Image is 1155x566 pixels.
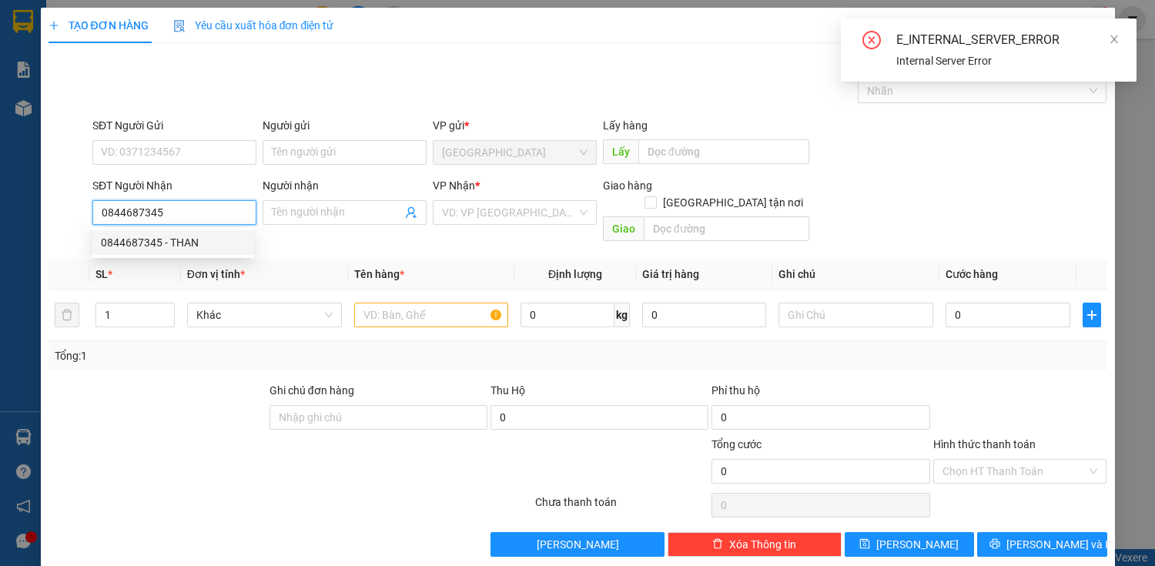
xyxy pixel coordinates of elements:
[269,405,487,430] input: Ghi chú đơn hàng
[989,538,1000,551] span: printer
[1109,34,1120,45] span: close
[95,268,108,280] span: SL
[442,141,588,164] span: Sài Gòn
[603,139,638,164] span: Lấy
[13,13,37,29] span: Gửi:
[1006,536,1114,553] span: [PERSON_NAME] và In
[12,82,35,99] span: CR :
[1083,303,1101,327] button: plus
[196,303,333,327] span: Khác
[642,268,699,280] span: Giá trị hàng
[657,194,809,211] span: [GEOGRAPHIC_DATA] tận nơi
[92,117,256,134] div: SĐT Người Gửi
[269,384,354,397] label: Ghi chú đơn hàng
[977,532,1106,557] button: printer[PERSON_NAME] và In
[490,532,665,557] button: [PERSON_NAME]
[182,13,306,32] div: Cà Mau
[92,177,256,194] div: SĐT Người Nhận
[603,179,652,192] span: Giao hàng
[354,303,509,327] input: VD: Bàn, Ghế
[711,438,762,450] span: Tổng cước
[778,303,933,327] input: Ghi Chú
[433,117,597,134] div: VP gửi
[862,31,881,52] span: close-circle
[896,52,1118,69] div: Internal Server Error
[173,19,334,32] span: Yêu cầu xuất hóa đơn điện tử
[876,536,959,553] span: [PERSON_NAME]
[187,268,245,280] span: Đơn vị tính
[859,538,870,551] span: save
[1083,309,1100,321] span: plus
[548,268,602,280] span: Định lượng
[182,15,218,31] span: Nhận:
[182,32,306,50] div: VINH
[182,50,306,72] div: 0947182530
[55,347,447,364] div: Tổng: 1
[101,234,245,251] div: 0844687345 - THAN
[933,438,1036,450] label: Hình thức thanh toán
[896,31,1118,49] div: E_INTERNAL_SERVER_ERROR
[537,536,619,553] span: [PERSON_NAME]
[845,532,974,557] button: save[PERSON_NAME]
[534,494,711,521] div: Chưa thanh toán
[354,268,404,280] span: Tên hàng
[13,109,306,128] div: Tên hàng: cục ( : 1 )
[729,536,796,553] span: Xóa Thông tin
[263,117,427,134] div: Người gửi
[263,177,427,194] div: Người nhận
[49,19,149,32] span: TẠO ĐƠN HÀNG
[13,13,171,48] div: [GEOGRAPHIC_DATA]
[712,538,723,551] span: delete
[642,303,766,327] input: 0
[490,384,525,397] span: Thu Hộ
[405,206,417,219] span: user-add
[55,303,79,327] button: delete
[92,230,254,255] div: 0844687345 - THAN
[772,260,939,290] th: Ghi chú
[1072,8,1115,51] button: Close
[946,268,998,280] span: Cước hàng
[603,119,648,132] span: Lấy hàng
[131,107,152,129] span: SL
[12,81,173,99] div: 60.000
[603,216,644,241] span: Giao
[49,20,59,31] span: plus
[711,382,929,405] div: Phí thu hộ
[644,216,809,241] input: Dọc đường
[614,303,630,327] span: kg
[638,139,809,164] input: Dọc đường
[433,179,475,192] span: VP Nhận
[173,20,186,32] img: icon
[668,532,842,557] button: deleteXóa Thông tin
